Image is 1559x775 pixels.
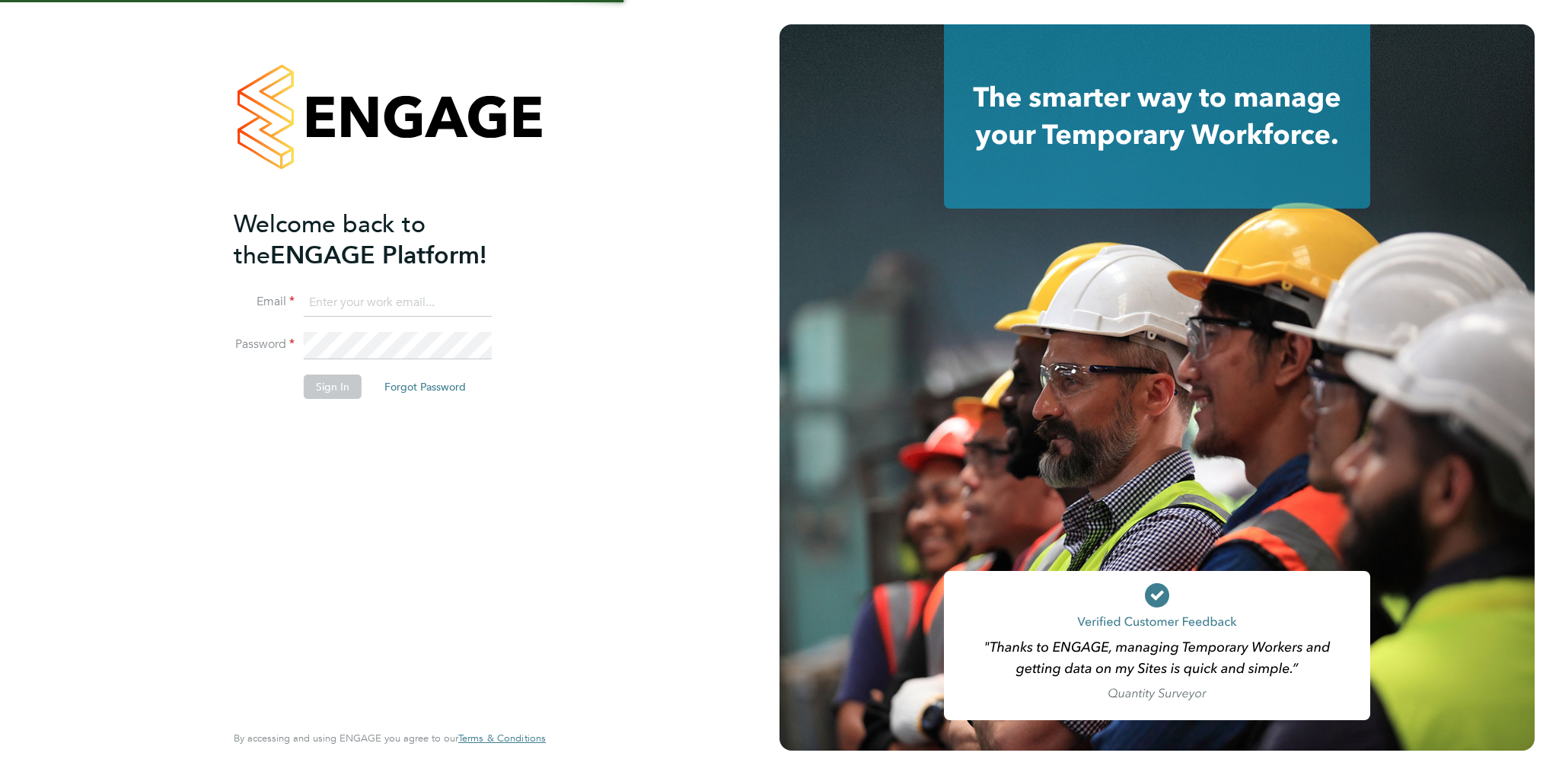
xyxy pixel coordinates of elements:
[234,209,426,270] span: Welcome back to the
[304,375,362,399] button: Sign In
[458,732,546,745] a: Terms & Conditions
[304,289,492,317] input: Enter your work email...
[234,209,531,271] h2: ENGAGE Platform!
[234,294,295,310] label: Email
[234,336,295,352] label: Password
[234,732,546,745] span: By accessing and using ENGAGE you agree to our
[372,375,478,399] button: Forgot Password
